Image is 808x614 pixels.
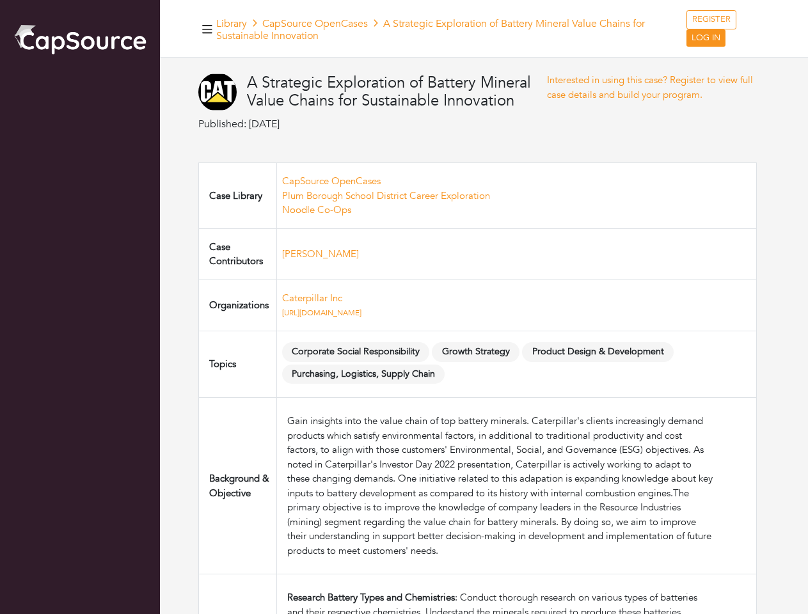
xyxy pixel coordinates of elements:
span: Product Design & Development [522,342,674,362]
a: Caterpillar Inc [282,292,342,304]
img: cap_logo.png [13,22,147,56]
a: Noodle Co-Ops [282,203,351,216]
a: [PERSON_NAME] [282,248,359,260]
td: Topics [199,331,277,398]
a: Interested in using this case? Register to view full case details and build your program. [547,74,753,101]
td: Organizations [199,279,277,331]
strong: Research Battery Types and Chemistries [287,591,455,604]
h4: A Strategic Exploration of Battery Mineral Value Chains for Sustainable Innovation [247,74,547,111]
a: [URL][DOMAIN_NAME] [282,308,361,318]
div: Gain insights into the value chain of top battery minerals. Caterpillar's clients increasingly de... [287,414,715,558]
a: CapSource OpenCases [262,17,368,31]
img: caterpillar-logo2-logo-svg-vector.svg [198,73,237,111]
h5: Library A Strategic Exploration of Battery Mineral Value Chains for Sustainable Innovation [216,18,686,42]
span: Growth Strategy [432,342,519,362]
a: REGISTER [686,10,736,29]
span: Purchasing, Logistics, Supply Chain [282,365,445,384]
td: Case Contributors [199,228,277,279]
td: Case Library [199,163,277,229]
a: LOG IN [686,29,725,47]
td: Background & Objective [199,398,277,574]
p: Published: [DATE] [198,116,547,132]
a: CapSource OpenCases [282,175,381,187]
span: Corporate Social Responsibility [282,342,430,362]
a: Plum Borough School District Career Exploration [282,189,490,202]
